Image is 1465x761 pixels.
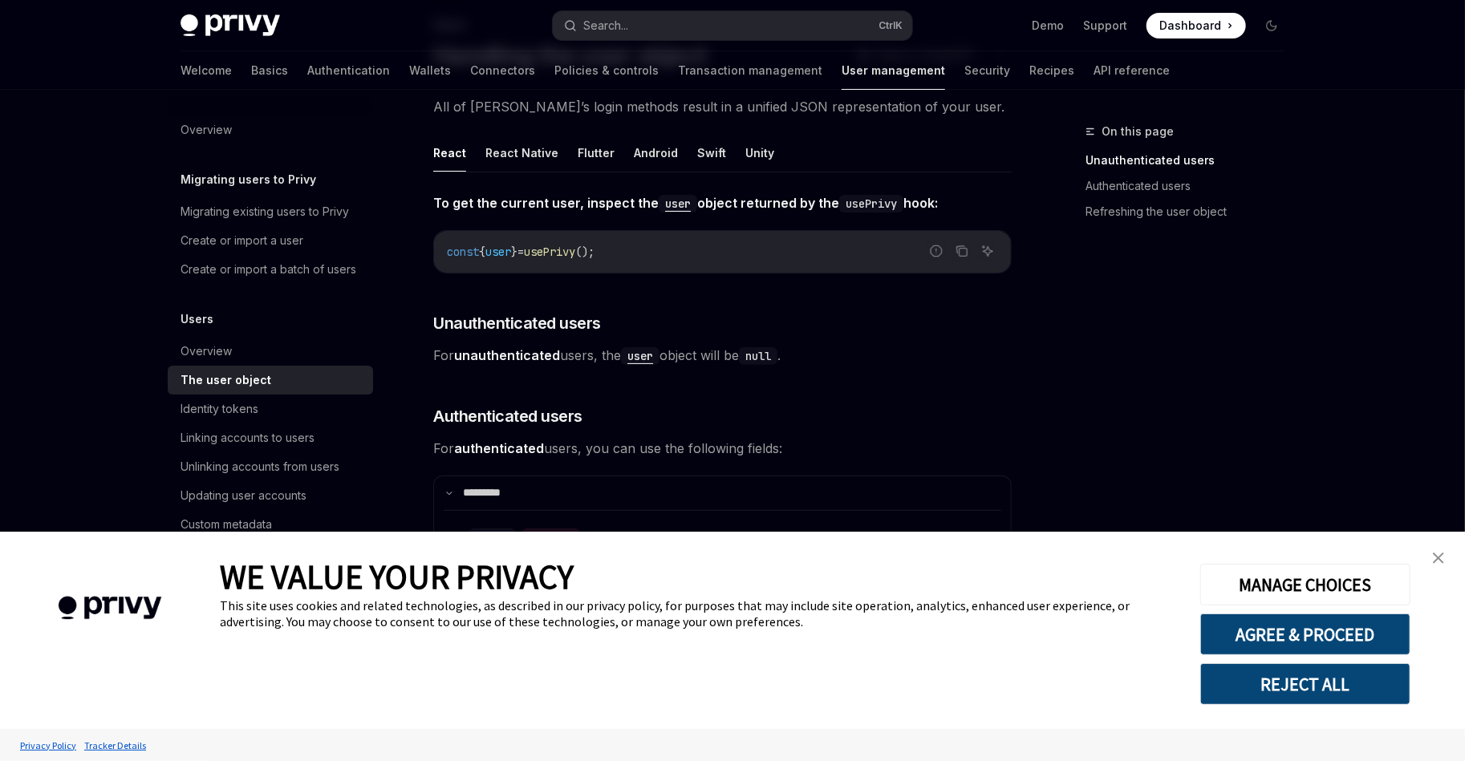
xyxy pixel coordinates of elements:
[251,51,288,90] a: Basics
[181,399,258,419] div: Identity tokens
[454,440,544,456] strong: authenticated
[168,337,373,366] a: Overview
[181,428,315,447] div: Linking accounts to users
[659,195,697,213] code: user
[181,457,339,476] div: Unlinking accounts from users
[1146,13,1246,38] a: Dashboard
[220,597,1176,629] div: This site uses cookies and related technologies, as described in our privacy policy, for purposes...
[409,51,451,90] a: Wallets
[168,115,373,144] a: Overview
[181,231,303,250] div: Create or import a user
[181,515,272,534] div: Custom metadata
[168,510,373,539] a: Custom metadata
[181,310,213,329] h5: Users
[977,241,998,261] button: Ask AI
[168,423,373,452] a: Linking accounts to users
[1200,564,1410,605] button: MANAGE CHOICES
[181,14,280,37] img: dark logo
[1032,18,1064,34] a: Demo
[433,437,1012,459] span: For users, you can use the following fields:
[659,195,697,211] a: user
[433,344,1012,366] span: For users, the object will be .
[181,370,271,390] div: The user object
[575,245,595,259] span: ();
[485,245,511,259] span: user
[578,134,615,172] button: Flutter
[583,16,628,35] div: Search...
[879,19,903,32] span: Ctrl K
[24,573,196,643] img: company logo
[678,51,822,90] a: Transaction management
[697,134,726,172] button: Swift
[476,530,509,543] span: string
[1200,663,1410,705] button: REJECT ALL
[181,170,316,189] h5: Migrating users to Privy
[634,134,678,172] button: Android
[1086,199,1297,225] a: Refreshing the user object
[517,245,524,259] span: =
[181,260,356,279] div: Create or import a batch of users
[168,226,373,255] a: Create or import a user
[470,51,535,90] a: Connectors
[16,731,80,759] a: Privacy Policy
[454,347,560,363] strong: unauthenticated
[181,51,232,90] a: Welcome
[1083,18,1127,34] a: Support
[553,11,912,40] button: Search...CtrlK
[839,195,903,213] code: usePrivy
[739,347,777,365] code: null
[433,95,1012,118] span: All of [PERSON_NAME]’s login methods result in a unified JSON representation of your user.
[926,241,947,261] button: Report incorrect code
[80,731,150,759] a: Tracker Details
[433,405,582,427] span: Authenticated users
[1029,51,1074,90] a: Recipes
[1259,13,1284,38] button: Toggle dark mode
[1422,542,1455,574] a: close banner
[433,195,938,211] strong: To get the current user, inspect the object returned by the hook:
[168,481,373,510] a: Updating user accounts
[168,395,373,423] a: Identity tokens
[554,51,659,90] a: Policies & controls
[511,245,517,259] span: }
[1086,148,1297,173] a: Unauthenticated users
[433,134,466,172] button: React
[485,134,558,172] button: React Native
[307,51,390,90] a: Authentication
[168,452,373,481] a: Unlinking accounts from users
[522,528,580,544] div: required
[220,556,574,597] span: WE VALUE YOUR PRIVACY
[181,486,306,505] div: Updating user accounts
[181,342,232,361] div: Overview
[1086,173,1297,199] a: Authenticated users
[524,245,575,259] span: usePrivy
[621,347,659,363] a: user
[1102,122,1174,141] span: On this page
[1200,613,1410,655] button: AGREE & PROCEED
[952,241,972,261] button: Copy the contents from the code block
[842,51,945,90] a: User management
[964,51,1010,90] a: Security
[1433,553,1444,564] img: close banner
[745,134,774,172] button: Unity
[168,255,373,284] a: Create or import a batch of users
[181,202,349,221] div: Migrating existing users to Privy
[168,366,373,395] a: The user object
[168,197,373,226] a: Migrating existing users to Privy
[1159,18,1221,34] span: Dashboard
[621,347,659,365] code: user
[1094,51,1170,90] a: API reference
[181,120,232,140] div: Overview
[447,245,479,259] span: const
[450,528,463,544] div: id
[433,312,601,334] span: Unauthenticated users
[479,245,485,259] span: {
